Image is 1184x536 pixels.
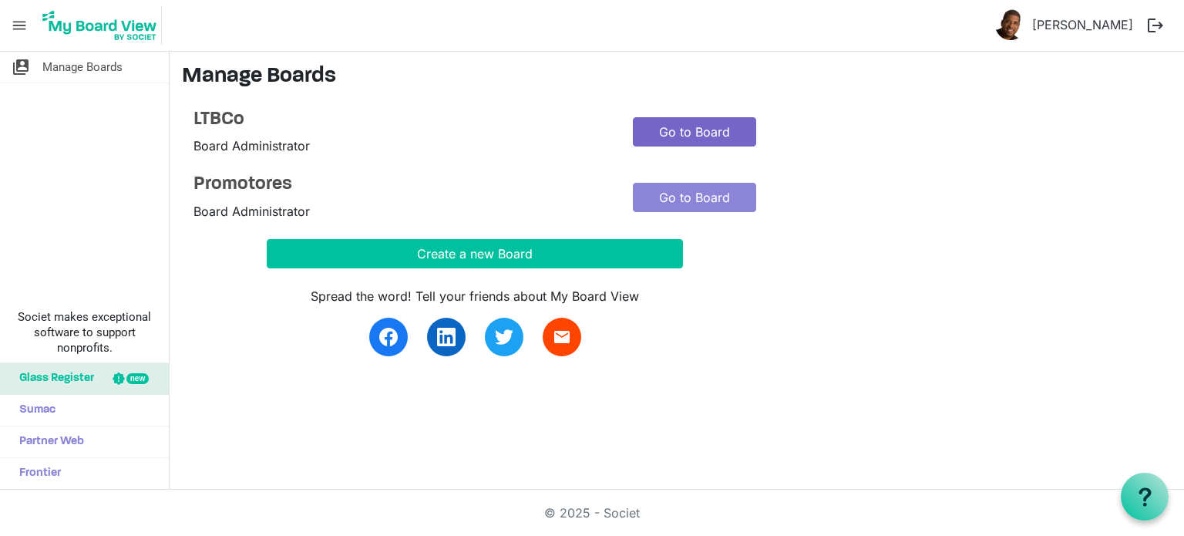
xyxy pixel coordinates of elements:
img: YnM7V97T7zwr6cpjc2leoBZwPPkXBox82pWKY36uqYqKP4E9GLkjNamL00jtTpCxG-SaB3A5D3-jCrryh3pb7Q_thumb.png [995,9,1026,40]
span: menu [5,11,34,40]
img: facebook.svg [379,328,398,346]
a: LTBCo [193,109,610,131]
span: Sumac [12,395,55,426]
img: twitter.svg [495,328,513,346]
span: switch_account [12,52,30,83]
span: Board Administrator [193,138,310,153]
a: Promotores [193,174,610,196]
a: Go to Board [633,117,756,147]
h3: Manage Boards [182,64,1172,90]
span: Glass Register [12,363,94,394]
span: Partner Web [12,426,84,457]
span: Societ makes exceptional software to support nonprofits. [7,309,162,356]
a: email [543,318,581,356]
div: Spread the word! Tell your friends about My Board View [267,287,683,305]
span: Manage Boards [42,52,123,83]
span: Frontier [12,458,61,489]
a: My Board View Logo [38,6,168,45]
span: email [553,328,571,346]
a: © 2025 - Societ [544,505,640,521]
a: [PERSON_NAME] [1026,9,1139,40]
a: Go to Board [633,183,756,212]
img: My Board View Logo [38,6,162,45]
button: Create a new Board [267,239,683,268]
button: logout [1139,9,1172,42]
img: linkedin.svg [437,328,456,346]
span: Board Administrator [193,204,310,219]
div: new [126,373,149,384]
